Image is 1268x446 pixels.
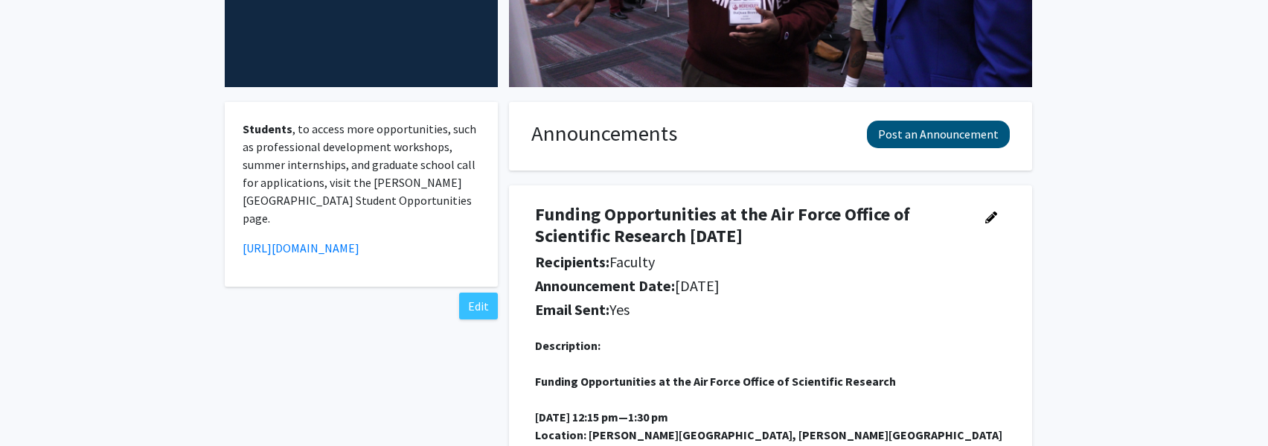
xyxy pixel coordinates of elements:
strong: Funding Opportunities at the Air Force Office of Scientific Research [535,374,896,389]
strong: Students [243,121,292,136]
h5: [DATE] [535,277,965,295]
b: Announcement Date: [535,276,675,295]
button: Edit [459,293,498,319]
h5: Faculty [535,253,965,271]
p: , to access more opportunities, such as professional development workshops, summer internships, a... [243,120,480,227]
b: Email Sent: [535,300,609,319]
b: Recipients: [535,252,609,271]
h1: Announcements [531,121,677,147]
a: [URL][DOMAIN_NAME] [243,240,359,255]
div: Description: [535,337,1006,354]
h5: Yes [535,301,965,319]
iframe: Chat [11,379,63,435]
strong: [DATE] 12:15 pm—1:30 pm [535,410,668,424]
button: Post an Announcement [867,121,1010,148]
h4: Funding Opportunities at the Air Force Office of Scientific Research [DATE] [535,204,965,247]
